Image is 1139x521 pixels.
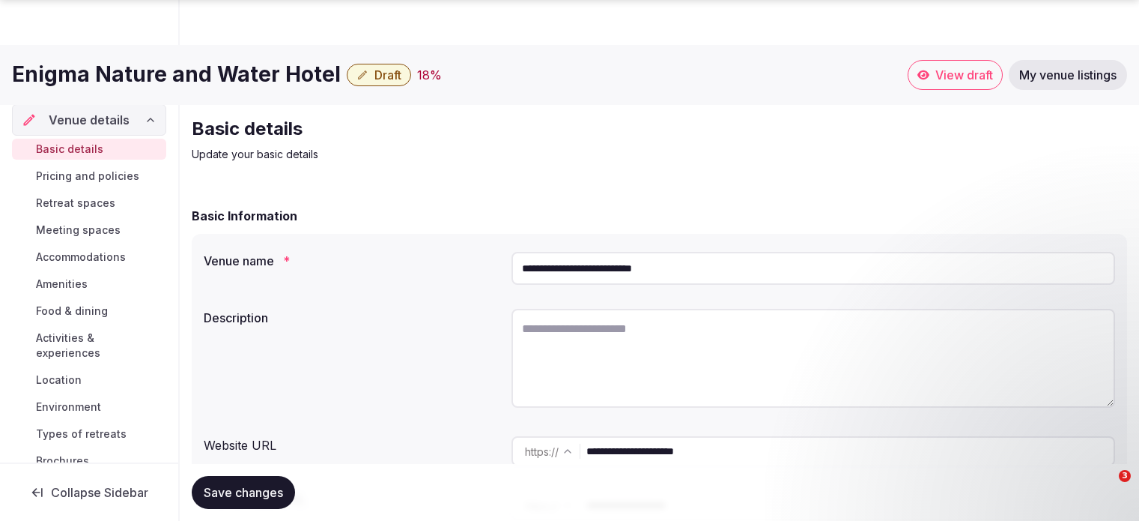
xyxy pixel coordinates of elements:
a: Accommodations [12,247,166,268]
span: Basic details [36,142,103,157]
button: Collapse Sidebar [12,476,166,509]
span: Draft [374,67,401,82]
iframe: Intercom live chat [1088,470,1124,506]
span: Environment [36,400,101,415]
a: Location [12,370,166,391]
a: Pricing and policies [12,166,166,187]
span: Food & dining [36,304,108,319]
a: Basic details [12,139,166,160]
span: Amenities [36,277,88,292]
a: Types of retreats [12,424,166,445]
span: My venue listings [1019,67,1117,82]
div: 18 % [417,66,442,84]
span: View draft [935,67,993,82]
a: Food & dining [12,301,166,322]
p: Update your basic details [192,147,695,162]
span: Save changes [204,485,283,500]
h2: Basic Information [192,207,297,225]
span: Brochures [36,454,89,469]
button: 18% [417,66,442,84]
a: View draft [908,60,1003,90]
span: Accommodations [36,250,126,265]
button: Draft [347,64,411,86]
span: Pricing and policies [36,169,139,184]
span: Collapse Sidebar [51,485,148,500]
span: Retreat spaces [36,196,115,211]
div: Website URL [204,430,499,454]
a: Environment [12,397,166,418]
span: Venue details [49,111,130,129]
span: Location [36,373,82,388]
label: Venue name [204,255,499,267]
a: Amenities [12,274,166,295]
a: My venue listings [1009,60,1127,90]
span: Meeting spaces [36,223,121,238]
h2: Basic details [192,117,695,141]
a: Activities & experiences [12,328,166,364]
a: Meeting spaces [12,220,166,241]
a: Brochures [12,451,166,472]
button: Save changes [192,476,295,509]
label: Description [204,312,499,324]
span: Types of retreats [36,427,127,442]
span: Activities & experiences [36,331,160,361]
span: 3 [1119,470,1131,482]
h1: Enigma Nature and Water Hotel [12,60,341,89]
a: Retreat spaces [12,193,166,214]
